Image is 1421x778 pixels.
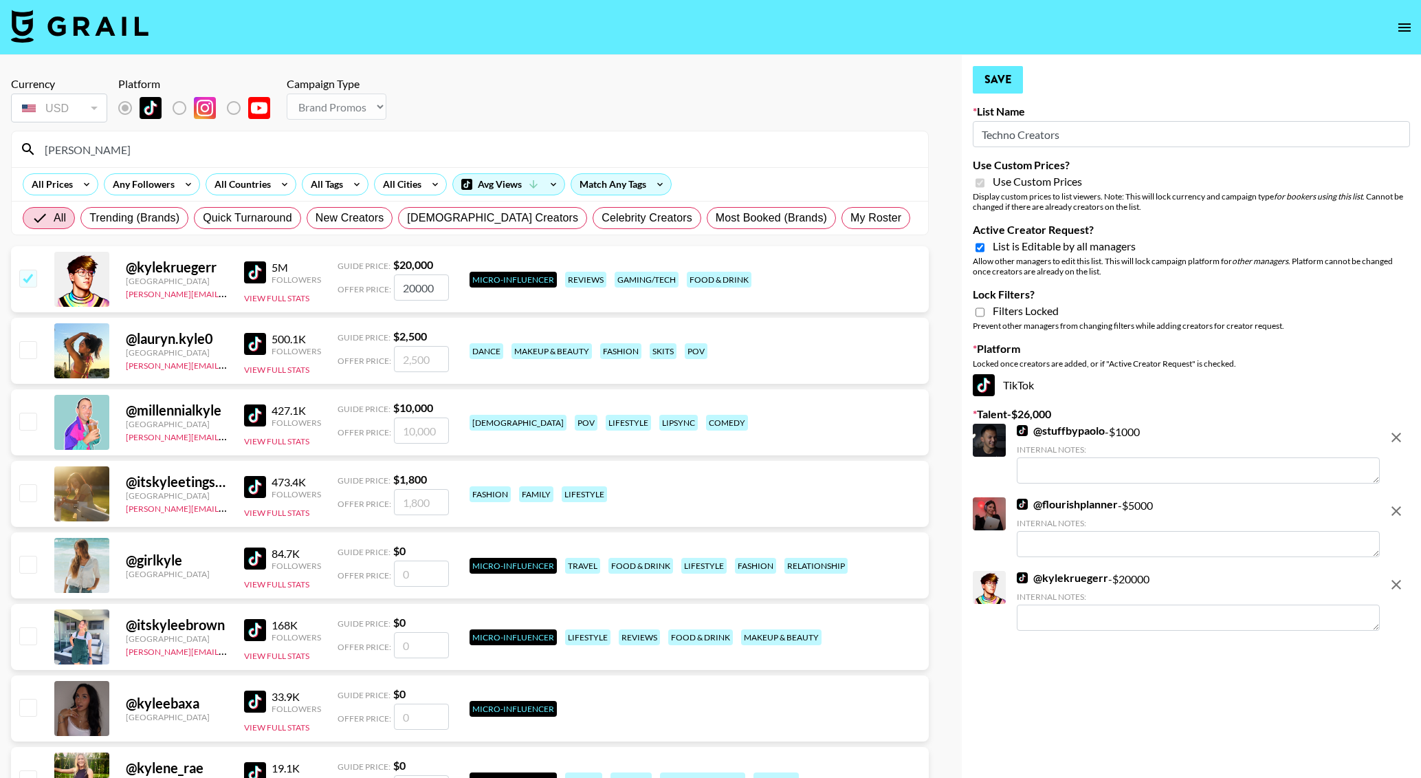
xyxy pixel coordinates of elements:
[687,272,751,288] div: food & drink
[338,570,391,581] span: Offer Price:
[126,712,228,722] div: [GEOGRAPHIC_DATA]
[272,690,321,704] div: 33.9K
[1017,571,1380,631] div: - $ 20000
[126,347,228,358] div: [GEOGRAPHIC_DATA]
[993,239,1136,253] span: List is Editable by all managers
[394,346,449,372] input: 2,500
[14,96,104,120] div: USD
[1274,191,1363,202] em: for bookers using this list
[23,174,76,195] div: All Prices
[394,418,449,444] input: 10,000
[244,651,309,661] button: View Full Stats
[973,105,1410,118] label: List Name
[394,561,449,587] input: 0
[1017,571,1108,585] a: @kylekruegerr
[126,501,329,514] a: [PERSON_NAME][EMAIL_ADDRESS][DOMAIN_NAME]
[650,343,676,359] div: skits
[470,486,511,502] div: fashion
[244,476,266,498] img: TikTok
[1383,497,1410,525] button: remove
[287,77,386,91] div: Campaign Type
[338,404,390,414] span: Guide Price:
[602,210,692,226] span: Celebrity Creators
[11,10,148,43] img: Grail Talent
[1383,571,1410,598] button: remove
[126,552,228,569] div: @ girlkyle
[741,629,822,645] div: makeup & beauty
[244,722,309,733] button: View Full Stats
[706,415,748,431] div: comedy
[272,704,321,714] div: Followers
[850,210,901,226] span: My Roster
[316,210,384,226] span: New Creators
[685,343,707,359] div: pov
[338,547,390,557] span: Guide Price:
[126,616,228,634] div: @ itskyleebrown
[1232,256,1288,266] em: other managers
[668,629,733,645] div: food & drink
[565,558,600,574] div: travel
[338,618,390,629] span: Guide Price:
[993,304,1059,318] span: Filters Locked
[36,138,920,160] input: Search by User Name
[470,415,566,431] div: [DEMOGRAPHIC_DATA]
[393,329,427,343] strong: $ 2,500
[244,293,309,303] button: View Full Stats
[338,427,391,437] span: Offer Price:
[394,274,449,301] input: 20,000
[659,415,698,431] div: lipsync
[393,473,427,486] strong: $ 1,800
[973,358,1410,369] div: Locked once creators are added, or if "Active Creator Request" is checked.
[1017,444,1380,455] div: Internal Notes:
[126,402,228,419] div: @ millennialkyle
[394,489,449,515] input: 1,800
[244,261,266,283] img: TikTok
[272,489,321,499] div: Followers
[126,473,228,490] div: @ itskyleetingstrom
[244,579,309,590] button: View Full Stats
[272,618,321,632] div: 168K
[470,629,557,645] div: Micro-Influencer
[1017,497,1118,511] a: @flourishplanner
[272,561,321,571] div: Followers
[973,407,1410,421] label: Talent - $ 26,000
[973,66,1023,94] button: Save
[1383,424,1410,451] button: remove
[393,258,433,271] strong: $ 20,000
[244,333,266,355] img: TikTok
[973,158,1410,172] label: Use Custom Prices?
[393,759,406,772] strong: $ 0
[126,634,228,644] div: [GEOGRAPHIC_DATA]
[126,569,228,579] div: [GEOGRAPHIC_DATA]
[272,418,321,428] div: Followers
[126,759,228,777] div: @ kylene_rae
[338,356,391,366] span: Offer Price:
[716,210,827,226] span: Most Booked (Brands)
[126,330,228,347] div: @ lauryn.kyle0
[735,558,776,574] div: fashion
[89,210,179,226] span: Trending (Brands)
[126,695,228,712] div: @ kyleebaxa
[194,97,216,119] img: Instagram
[104,174,177,195] div: Any Followers
[126,429,329,442] a: [PERSON_NAME][EMAIL_ADDRESS][DOMAIN_NAME]
[511,343,592,359] div: makeup & beauty
[393,616,406,629] strong: $ 0
[118,94,281,122] div: List locked to TikTok.
[54,210,66,226] span: All
[453,174,564,195] div: Avg Views
[407,210,578,226] span: [DEMOGRAPHIC_DATA] Creators
[248,97,270,119] img: YouTube
[619,629,660,645] div: reviews
[1017,499,1028,510] img: TikTok
[272,404,321,418] div: 427.1K
[126,358,329,371] a: [PERSON_NAME][EMAIL_ADDRESS][DOMAIN_NAME]
[338,761,390,772] span: Guide Price:
[615,272,679,288] div: gaming/tech
[973,256,1410,277] div: Allow other managers to edit this list. This will lock campaign platform for . Platform cannot be...
[140,97,162,119] img: TikTok
[272,346,321,356] div: Followers
[394,632,449,658] input: 0
[244,691,266,713] img: TikTok
[562,486,607,502] div: lifestyle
